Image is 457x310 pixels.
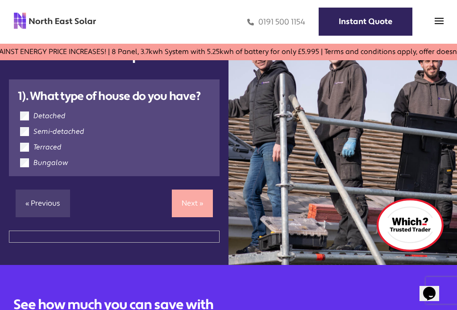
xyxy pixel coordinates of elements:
[377,198,444,252] img: which logo
[33,143,62,152] label: Terraced
[247,17,254,27] img: phone icon
[319,8,412,36] a: Instant Quote
[18,89,200,104] strong: 1). What type of house do you have?
[33,158,68,167] label: Bungalow
[420,274,448,301] iframe: chat widget
[435,17,444,25] img: menu icon
[172,190,213,217] a: Next »
[16,190,70,217] a: « Previous
[33,112,66,120] label: Detached
[9,48,220,64] h1: Get an instant solar quote
[33,127,84,136] label: Semi-detached
[13,12,96,30] img: north east solar logo
[247,17,305,27] a: 0191 500 1154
